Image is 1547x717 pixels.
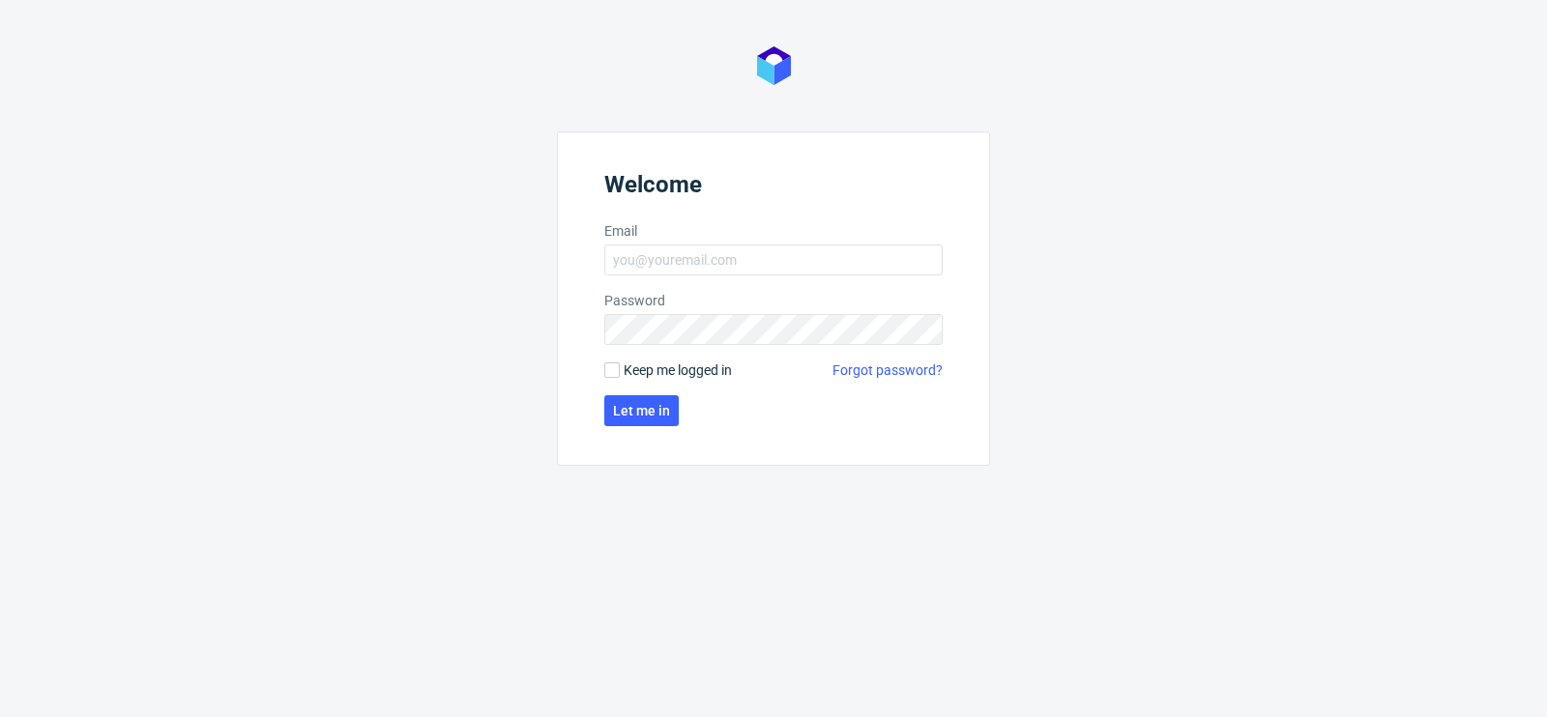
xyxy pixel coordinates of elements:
label: Password [604,291,943,310]
label: Email [604,221,943,241]
button: Let me in [604,395,679,426]
span: Keep me logged in [624,360,732,380]
span: Let me in [613,404,670,417]
input: you@youremail.com [604,244,943,275]
header: Welcome [604,171,943,206]
a: Forgot password? [832,360,943,380]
